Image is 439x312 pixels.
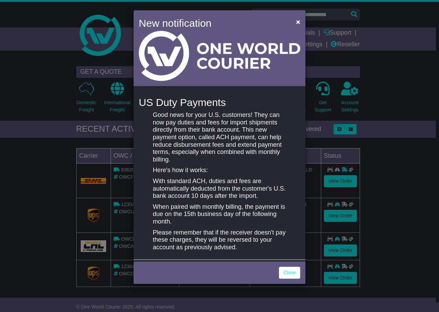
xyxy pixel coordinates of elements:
[153,229,286,251] p: Please remember that if the receiver doesn't pay these charges, they will be reversed to your acc...
[153,167,286,174] p: Here's how it works:
[153,178,286,200] p: With standard ACH, duties and fees are automatically deducted from the customer's U.S. bank accou...
[153,111,286,163] p: Good news for your U.S. customers! They can now pay duties and fees for import shipments directly...
[293,15,304,29] button: Close
[296,18,300,26] span: ×
[139,97,300,108] h4: US Duty Payments
[153,203,286,226] p: When paired with monthly billing, the payment is due on the 15th business day of the following mo...
[279,267,300,279] a: Close
[139,15,286,31] h4: New notification
[139,31,300,81] img: Light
